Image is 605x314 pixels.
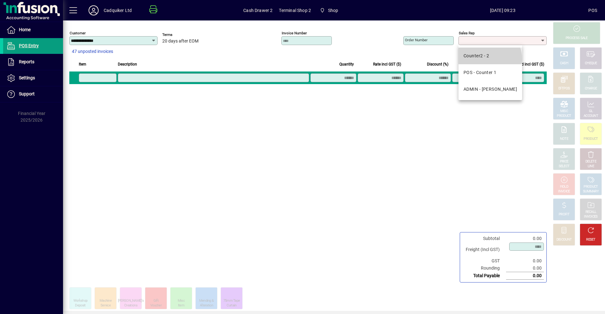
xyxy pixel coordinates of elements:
[162,33,200,37] span: Terms
[584,137,598,141] div: PRODUCT
[3,54,63,70] a: Reports
[463,272,506,280] td: Total Payable
[464,53,489,59] div: Counter2 - 2
[405,38,428,42] mat-label: Order number
[417,5,588,15] span: [DATE] 09:23
[463,235,506,242] td: Subtotal
[339,61,354,68] span: Quantity
[19,43,39,48] span: POS Entry
[557,114,571,118] div: PRODUCT
[70,31,86,35] mat-label: Customer
[178,303,184,308] div: Item
[506,235,544,242] td: 0.00
[560,61,568,66] div: CASH
[19,91,35,96] span: Support
[328,5,338,15] span: Shop
[458,81,522,98] mat-option: ADMIN - Yvonne
[584,185,598,189] div: PRODUCT
[586,237,596,242] div: RESET
[464,86,517,93] div: ADMIN - [PERSON_NAME]
[566,36,588,41] div: PROCESS SALE
[588,5,597,15] div: POS
[556,237,572,242] div: DISCOUNT
[560,109,568,114] div: MISC
[559,212,569,217] div: PROFIT
[153,299,158,303] div: Gift
[463,242,506,257] td: Freight (Incl GST)
[506,265,544,272] td: 0.00
[84,5,104,16] button: Profile
[118,299,144,303] div: [PERSON_NAME]'s
[199,299,214,303] div: Mending &
[583,189,599,194] div: SUMMARY
[200,303,213,308] div: Alteration
[150,303,162,308] div: Voucher
[463,265,506,272] td: Rounding
[458,48,522,64] mat-option: Counter2 - 2
[178,299,185,303] div: Misc
[124,303,137,308] div: Creations
[73,299,87,303] div: Workshop
[3,22,63,38] a: Home
[559,164,570,169] div: SELECT
[19,75,35,80] span: Settings
[162,39,199,44] span: 20 days after EOM
[279,5,311,15] span: Terminal Shop 2
[458,64,522,81] mat-option: POS - Counter 1
[463,257,506,265] td: GST
[72,48,113,55] span: 47 unposted invoices
[585,210,596,214] div: RECALL
[243,5,273,15] span: Cash Drawer 2
[560,185,568,189] div: HOLD
[282,31,307,35] mat-label: Invoice number
[223,299,240,303] div: 75mm Tape
[227,303,236,308] div: Curtain
[19,27,31,32] span: Home
[585,86,597,91] div: CHARGE
[19,59,34,64] span: Reports
[373,61,401,68] span: Rate incl GST ($)
[75,303,85,308] div: Deposit
[3,86,63,102] a: Support
[558,189,570,194] div: INVOICE
[101,303,111,308] div: Service
[464,69,497,76] div: POS - Counter 1
[506,257,544,265] td: 0.00
[427,61,448,68] span: Discount (%)
[584,114,598,118] div: ACCOUNT
[459,31,475,35] mat-label: Sales rep
[585,61,597,66] div: CHEQUE
[588,164,594,169] div: LINE
[560,137,568,141] div: NOTE
[558,86,570,91] div: EFTPOS
[585,159,596,164] div: DELETE
[69,46,116,57] button: 47 unposted invoices
[100,299,112,303] div: Machine
[79,61,86,68] span: Item
[560,159,568,164] div: PRICE
[584,214,597,219] div: INVOICES
[104,5,132,15] div: Cadquiker Ltd
[506,272,544,280] td: 0.00
[512,61,544,68] span: Extend incl GST ($)
[317,5,341,16] span: Shop
[118,61,137,68] span: Description
[589,109,593,114] div: GL
[3,70,63,86] a: Settings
